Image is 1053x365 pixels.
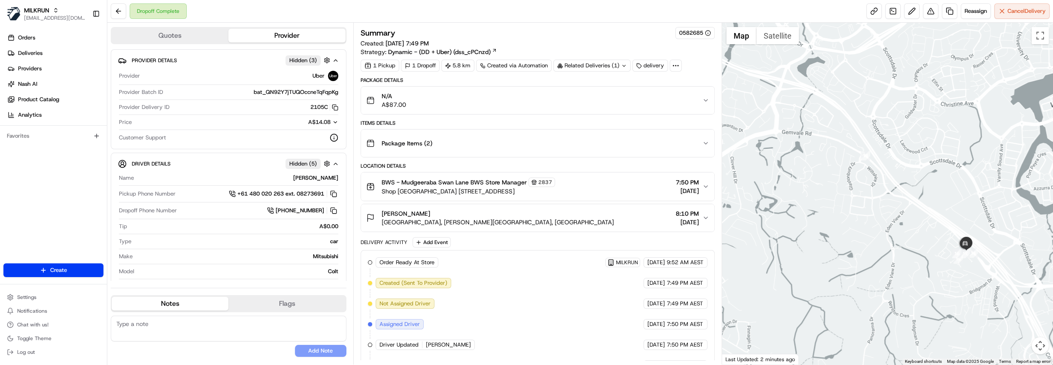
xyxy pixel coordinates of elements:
[1016,359,1050,364] a: Report a map error
[9,112,55,118] div: Past conversations
[382,92,406,100] span: N/A
[3,346,103,358] button: Log out
[27,133,70,140] span: [PERSON_NAME]
[361,48,497,56] div: Strategy:
[85,213,104,219] span: Pylon
[379,341,419,349] span: Driver Updated
[382,139,432,148] span: Package Items ( 2 )
[119,207,177,214] span: Dropoff Phone Number
[385,39,429,47] span: [DATE] 7:49 PM
[676,187,699,195] span: [DATE]
[18,49,42,57] span: Deliveries
[267,206,338,215] button: [PHONE_NUMBER]
[118,157,339,171] button: Driver DetailsHidden (5)
[17,192,66,200] span: Knowledge Base
[667,341,703,349] span: 7:50 PM AEST
[18,80,37,88] span: Nash AI
[361,60,399,72] div: 1 Pickup
[17,335,52,342] span: Toggle Theme
[9,125,22,139] img: Hannah Dayet
[18,82,33,97] img: 8016278978528_b943e370aa5ada12b00a_72.png
[361,163,715,169] div: Location Details
[476,60,552,72] a: Created via Automation
[39,82,141,90] div: Start new chat
[119,72,140,80] span: Provider
[17,349,35,356] span: Log out
[289,160,317,168] span: Hidden ( 5 )
[119,88,163,96] span: Provider Batch ID
[119,238,131,245] span: Type
[667,300,703,308] span: 7:49 PM AEST
[382,178,527,187] span: BWS - Mudgeeraba Swan Lane BWS Store Manager
[679,29,711,37] div: 0582685
[132,57,177,64] span: Provider Details
[119,268,134,275] span: Model
[382,187,555,196] span: Shop [GEOGRAPHIC_DATA] [STREET_ADDRESS]
[379,300,431,308] span: Not Assigned Driver
[382,100,406,109] span: A$87.00
[3,3,89,24] button: MILKRUNMILKRUN[EMAIL_ADDRESS][DOMAIN_NAME]
[136,253,338,260] div: Mitsubishi
[3,291,103,303] button: Settings
[361,87,714,114] button: N/AA$87.00
[112,297,228,311] button: Notes
[676,209,699,218] span: 8:10 PM
[647,341,665,349] span: [DATE]
[71,156,74,163] span: •
[632,60,668,72] div: delivery
[1032,337,1049,354] button: Map camera controls
[61,212,104,219] a: Powered byPylon
[18,34,35,42] span: Orders
[132,160,170,167] span: Driver Details
[119,174,134,182] span: Name
[254,88,338,96] span: bat_QN92Y7jTUQOccneTqFqpKg
[756,27,799,44] button: Show satellite imagery
[441,60,474,72] div: 5.8 km
[285,55,332,66] button: Hidden (3)
[952,249,962,258] div: 16
[3,46,107,60] a: Deliveries
[401,60,440,72] div: 1 Dropoff
[118,53,339,67] button: Provider DetailsHidden (3)
[953,254,963,264] div: 15
[3,332,103,344] button: Toggle Theme
[724,353,753,365] a: Open this area in Google Maps (opens a new window)
[137,174,338,182] div: [PERSON_NAME]
[135,238,338,245] div: car
[18,65,42,72] span: Providers
[112,29,228,42] button: Quotes
[313,72,325,80] span: Uber
[361,239,407,246] div: Delivery Activity
[426,341,471,349] span: [PERSON_NAME]
[382,218,614,226] span: [GEOGRAPHIC_DATA], [PERSON_NAME][GEOGRAPHIC_DATA], [GEOGRAPHIC_DATA]
[379,279,447,287] span: Created (Sent To Provider)
[1032,27,1049,44] button: Toggle fullscreen view
[310,103,338,111] button: 2105C
[24,15,85,21] span: [EMAIL_ADDRESS][DOMAIN_NAME]
[9,193,15,199] div: 📗
[328,71,338,81] img: uber-new-logo.jpeg
[647,259,665,266] span: [DATE]
[361,130,714,157] button: Package Items (2)
[616,259,638,266] span: MILKRUN
[726,27,756,44] button: Show street map
[69,188,141,204] a: 💻API Documentation
[676,178,699,187] span: 7:50 PM
[76,156,94,163] span: [DATE]
[9,148,22,162] img: Ben Goodger
[146,84,156,95] button: Start new chat
[285,158,332,169] button: Hidden (5)
[968,248,978,258] div: 14
[722,354,799,365] div: Last Updated: 2 minutes ago
[18,111,42,119] span: Analytics
[667,259,704,266] span: 9:52 AM AEST
[9,9,26,26] img: Nash
[647,320,665,328] span: [DATE]
[130,223,338,230] div: A$0.00
[27,156,70,163] span: [PERSON_NAME]
[17,308,47,314] span: Notifications
[861,151,870,160] div: 13
[9,34,156,48] p: Welcome 👋
[228,297,345,311] button: Flags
